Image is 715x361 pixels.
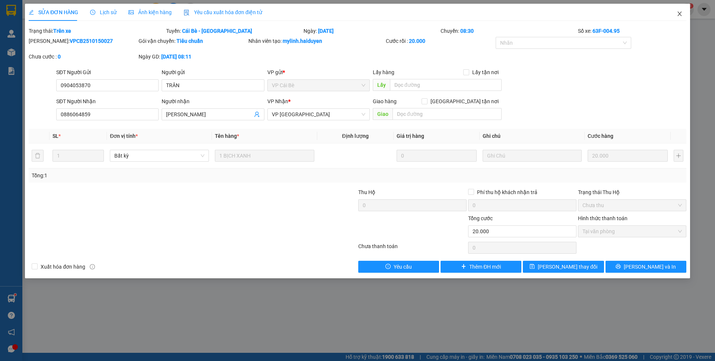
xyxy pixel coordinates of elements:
span: Tại văn phòng [582,226,682,237]
span: Ảnh kiện hàng [128,9,172,15]
span: [PERSON_NAME] thay đổi [538,263,597,271]
span: Đơn vị tính [110,133,138,139]
span: Thu Hộ [358,189,375,195]
span: Lấy tận nơi [469,68,502,76]
input: Ghi Chú [483,150,582,162]
td: [DOMAIN_NAME] [46,23,127,34]
span: Giao [373,108,393,120]
b: 08:30 [460,28,474,34]
span: Phí thu hộ khách nhận trả [474,188,540,196]
span: VP Cái Bè [272,80,365,91]
span: info-circle [90,264,95,269]
input: 0 [397,150,477,162]
span: Yêu cầu xuất hóa đơn điện tử [184,9,262,15]
div: SĐT Người Gửi [56,68,159,76]
span: Chưa thu [582,200,682,211]
div: SĐT Người Nhận [56,97,159,105]
span: clock-circle [90,10,95,15]
input: 0 [588,150,668,162]
span: Tên hàng [215,133,239,139]
b: Cái Bè - [GEOGRAPHIC_DATA] [182,28,252,34]
span: [PERSON_NAME] và In [624,263,676,271]
span: VP Sài Gòn [272,109,365,120]
span: SL [53,133,58,139]
span: exclamation-circle [385,264,391,270]
span: edit [29,10,34,15]
button: plusThêm ĐH mới [441,261,521,273]
b: mylinh.haiduyen [283,38,322,44]
button: plus [674,150,683,162]
div: Chưa cước : [29,53,137,61]
div: Ngày GD: [139,53,247,61]
div: Ngày: [303,27,440,35]
input: Dọc đường [393,108,502,120]
div: Trạng thái: [28,27,165,35]
div: Nhân viên tạo: [248,37,384,45]
input: Dọc đường [390,79,502,91]
span: Định lượng [342,133,369,139]
b: 63F-004.95 [592,28,620,34]
span: printer [616,264,621,270]
span: Lịch sử [90,9,117,15]
b: [DATE] [318,28,334,34]
div: Tuyến: [165,27,303,35]
button: delete [32,150,44,162]
b: 20.000 [409,38,425,44]
b: 0 [58,54,61,60]
span: Yêu cầu [394,263,412,271]
span: VP Nhận [267,98,288,104]
b: Tiêu chuẩn [177,38,203,44]
span: Giao hàng [373,98,397,104]
div: Số xe: [577,27,687,35]
div: Người gửi [162,68,264,76]
b: Trên xe [53,28,71,34]
div: Tổng: 1 [32,171,276,180]
div: Cước rồi : [386,37,494,45]
span: save [530,264,535,270]
span: Xuất hóa đơn hàng [38,263,88,271]
div: Chuyến: [440,27,577,35]
span: Lấy [373,79,390,91]
div: Gói vận chuyển: [139,37,247,45]
div: THU THẢO [48,1,124,9]
img: icon [184,10,190,16]
span: Giá trị hàng [397,133,424,139]
span: plus [461,264,466,270]
button: Close [669,4,690,25]
span: picture [128,10,134,15]
span: Lấy hàng [373,69,394,75]
label: Hình thức thanh toán [578,215,627,221]
span: Bất kỳ [114,150,204,161]
span: Tổng cước [468,215,493,221]
div: VP gửi [267,68,370,76]
th: Ghi chú [480,129,585,143]
b: VPCB2510150027 [70,38,113,44]
span: Cước hàng [588,133,613,139]
span: [GEOGRAPHIC_DATA] tận nơi [428,97,502,105]
input: VD: Bàn, Ghế [215,150,314,162]
div: Trạng thái Thu Hộ [578,188,686,196]
div: Người nhận [162,97,264,105]
b: [DATE] 08:11 [161,54,191,60]
button: save[PERSON_NAME] thay đổi [523,261,604,273]
span: user-add [254,111,260,117]
div: [PERSON_NAME]: [29,37,137,45]
button: printer[PERSON_NAME] và In [606,261,686,273]
span: SỬA ĐƠN HÀNG [29,9,78,15]
td: Hải Duyên [4,23,46,34]
span: close [677,11,683,17]
div: Chưa thanh toán [357,242,467,255]
span: Thêm ĐH mới [469,263,501,271]
button: exclamation-circleYêu cầu [358,261,439,273]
